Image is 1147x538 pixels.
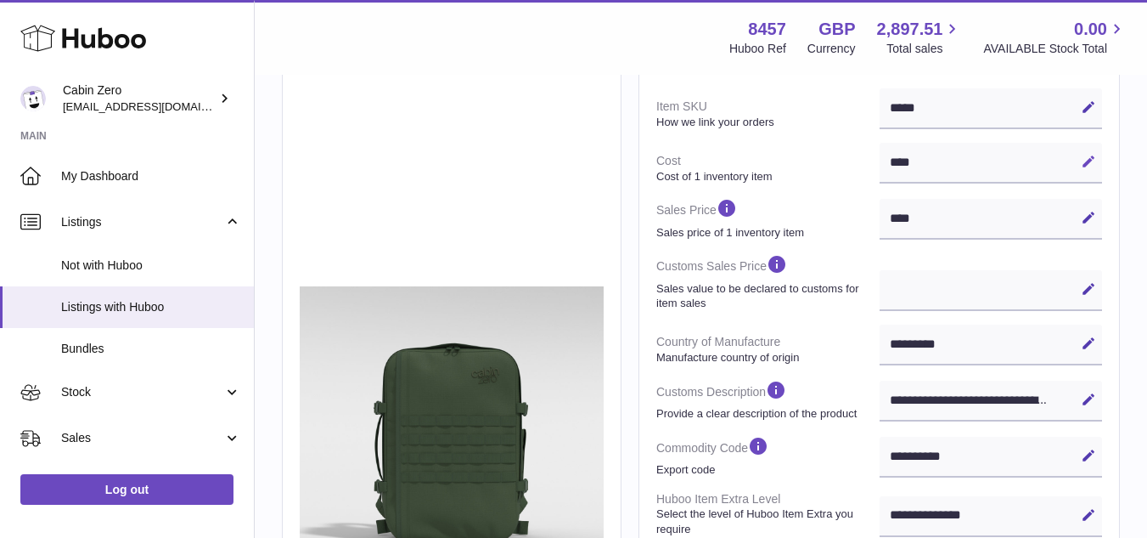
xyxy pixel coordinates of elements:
strong: Sales value to be declared to customs for item sales [656,281,875,311]
span: Total sales [886,41,962,57]
span: Not with Huboo [61,258,241,274]
dt: Country of Manufacture [656,327,880,371]
strong: How we link your orders [656,115,875,130]
a: 0.00 AVAILABLE Stock Total [983,18,1127,57]
dt: Sales Price [656,190,880,246]
strong: Select the level of Huboo Item Extra you require [656,507,875,536]
dt: Customs Description [656,372,880,428]
a: 2,897.51 Total sales [877,18,963,57]
span: 2,897.51 [877,18,943,41]
div: Cabin Zero [63,82,216,115]
dt: Cost [656,146,880,190]
dt: Commodity Code [656,428,880,484]
span: AVAILABLE Stock Total [983,41,1127,57]
strong: Cost of 1 inventory item [656,169,875,184]
strong: GBP [818,18,855,41]
a: Log out [20,474,233,505]
span: Bundles [61,341,241,357]
span: [EMAIL_ADDRESS][DOMAIN_NAME] [63,99,250,113]
strong: Export code [656,462,875,478]
span: Listings with Huboo [61,299,241,315]
span: Listings [61,214,223,230]
strong: Sales price of 1 inventory item [656,225,875,241]
span: Stock [61,384,223,400]
span: My Dashboard [61,168,241,184]
dt: Customs Sales Price [656,246,880,317]
strong: 8457 [748,18,786,41]
img: internalAdmin-8457@internal.huboo.com [20,86,46,111]
div: Currency [807,41,856,57]
strong: Provide a clear description of the product [656,406,875,422]
dt: Item SKU [656,92,880,136]
div: Huboo Ref [729,41,786,57]
strong: Manufacture country of origin [656,350,875,365]
span: Sales [61,430,223,446]
span: 0.00 [1074,18,1107,41]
